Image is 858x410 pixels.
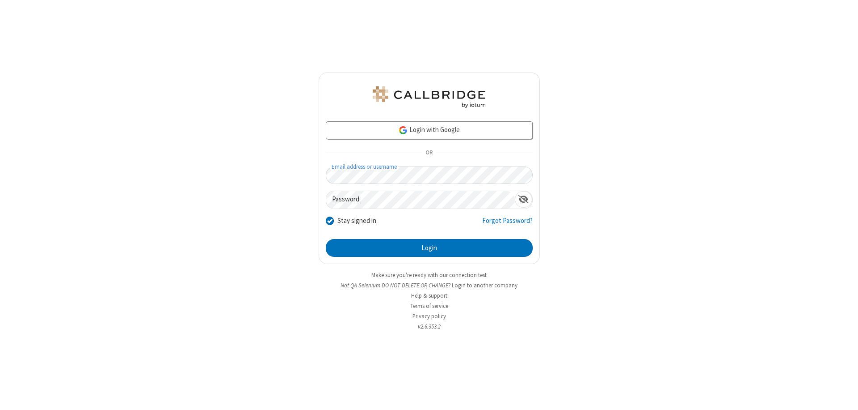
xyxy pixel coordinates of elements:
img: google-icon.png [398,125,408,135]
a: Help & support [411,292,447,299]
li: Not QA Selenium DO NOT DELETE OR CHANGE? [319,281,540,290]
a: Make sure you're ready with our connection test [371,271,487,279]
input: Password [326,191,515,209]
div: Show password [515,191,532,208]
li: v2.6.353.2 [319,322,540,331]
input: Email address or username [326,167,533,184]
a: Terms of service [410,302,448,310]
button: Login to another company [452,281,517,290]
a: Privacy policy [412,312,446,320]
button: Login [326,239,533,257]
label: Stay signed in [337,216,376,226]
a: Login with Google [326,121,533,139]
img: QA Selenium DO NOT DELETE OR CHANGE [371,86,487,108]
span: OR [422,147,436,159]
a: Forgot Password? [482,216,533,233]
